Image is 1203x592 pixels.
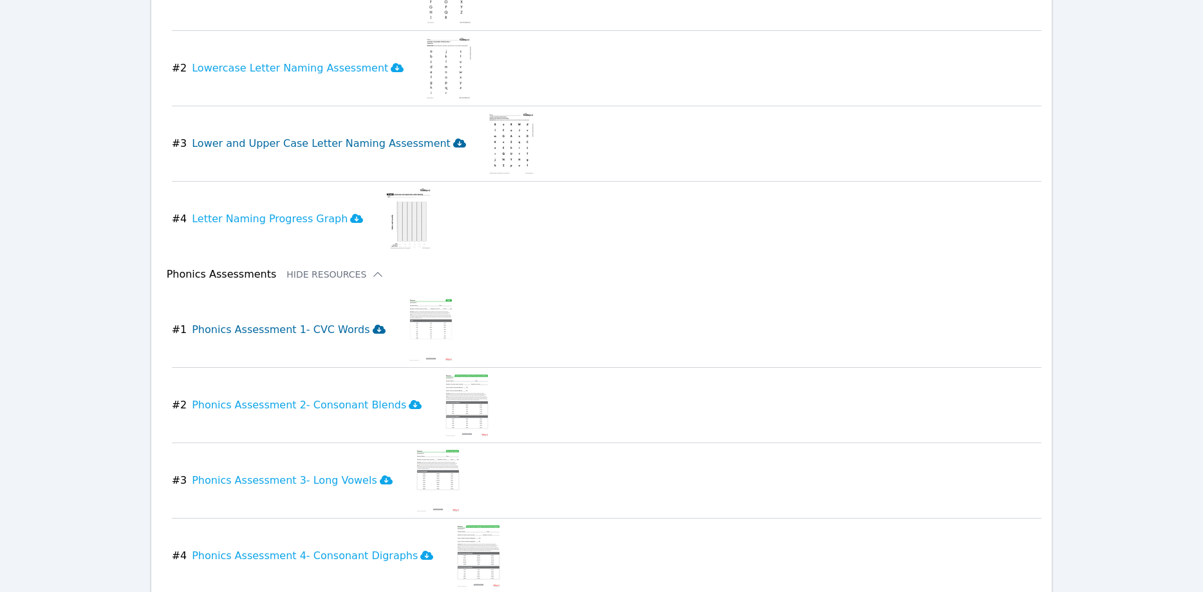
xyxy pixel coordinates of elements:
[192,211,363,227] h3: Letter Naming Progress Graph
[172,298,396,362] button: #1Phonics Assessment 1- CVC Words
[172,211,187,227] span: # 4
[487,111,536,176] img: Lower and Upper Case Letter Naming Assessment
[172,111,476,176] button: #3Lower and Upper Case Letter Naming Assessment
[172,61,187,76] span: # 2
[192,322,385,338] h3: Phonics Assessment 1- CVC Words
[286,268,384,281] button: Hide Resources
[192,136,466,151] h3: Lower and Upper Case Letter Naming Assessment
[172,322,187,338] span: # 1
[172,448,403,513] button: #3Phonics Assessment 3- Long Vowels
[442,373,492,437] img: Phonics Assessment 2- Consonant Blends
[424,36,474,100] img: Lowercase Letter Naming Assessment
[454,524,503,588] img: Phonics Assessment 4- Consonant Digraphs
[172,373,433,437] button: #2Phonics Assessment 2- Consonant Blends
[172,36,415,100] button: #2Lowercase Letter Naming Assessment
[172,548,187,564] span: # 4
[192,473,393,488] h3: Phonics Assessment 3- Long Vowels
[192,61,404,76] h3: Lowercase Letter Naming Assessment
[406,298,456,362] img: Phonics Assessment 1- CVC Words
[384,187,433,251] img: Letter Naming Progress Graph
[413,448,463,513] img: Phonics Assessment 3- Long Vowels
[172,397,187,413] span: # 2
[172,187,374,251] button: #4Letter Naming Progress Graph
[172,524,444,588] button: #4Phonics Assessment 4- Consonant Digraphs
[172,136,187,151] span: # 3
[192,548,433,564] h3: Phonics Assessment 4- Consonant Digraphs
[172,473,187,488] span: # 3
[192,397,422,413] h3: Phonics Assessment 2- Consonant Blends
[167,267,277,282] h3: Phonics Assessments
